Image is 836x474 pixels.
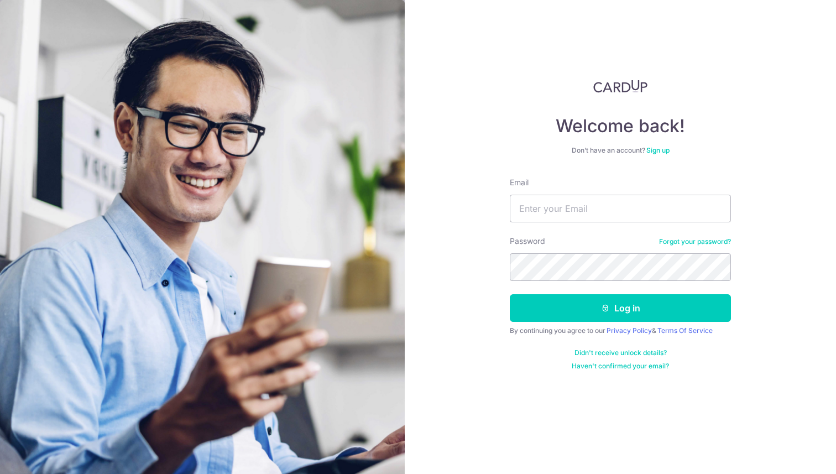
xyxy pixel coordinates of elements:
[510,195,731,222] input: Enter your Email
[510,236,545,247] label: Password
[574,348,667,357] a: Didn't receive unlock details?
[510,294,731,322] button: Log in
[659,237,731,246] a: Forgot your password?
[607,326,652,335] a: Privacy Policy
[593,80,647,93] img: CardUp Logo
[510,146,731,155] div: Don’t have an account?
[510,177,529,188] label: Email
[510,115,731,137] h4: Welcome back!
[646,146,670,154] a: Sign up
[572,362,669,371] a: Haven't confirmed your email?
[510,326,731,335] div: By continuing you agree to our &
[657,326,713,335] a: Terms Of Service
